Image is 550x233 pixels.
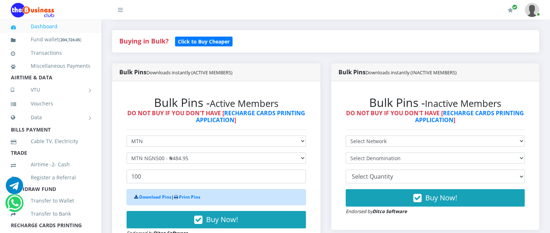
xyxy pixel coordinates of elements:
small: Inactive Members [425,97,501,110]
button: Buy Now! [127,211,306,228]
span: Renew/Upgrade Subscription [512,4,517,10]
strong: Buying in Bulk? [119,37,169,45]
a: Vouchers [11,95,90,112]
a: RECHARGE CARDS PRINTING APPLICATION [415,109,524,124]
a: Transactions [11,45,90,61]
a: Cable TV, Electricity [11,133,90,150]
input: Enter Quantity [127,170,306,183]
a: Chat for support [7,200,22,212]
img: User [525,3,539,17]
strong: Ditco Software [372,208,407,215]
span: Buy Now! [206,215,238,224]
a: Transfer to Bank [11,205,90,222]
span: Buy Now! [425,193,457,203]
strong: Bulk Pins [119,68,233,76]
a: Click to Buy Cheaper [175,37,233,45]
a: Chat for support [6,182,23,194]
i: Renew/Upgrade Subscription [508,7,513,13]
a: RECHARGE CARDS PRINTING APPLICATION [196,109,305,124]
a: Airtime -2- Cash [11,156,90,173]
a: Data [11,108,90,126]
b: 204,724.05 [60,37,80,42]
a: Miscellaneous Payments [11,58,90,74]
small: Endorsed by [346,208,407,215]
h2: Bulk Pins - [346,96,525,109]
strong: DO NOT BUY IF YOU DON'T HAVE [ ] [127,109,305,124]
strong: DO NOT BUY IF YOU DON'T HAVE [ ] [346,109,524,124]
small: Downloads instantly (ACTIVE MEMBERS) [146,69,233,76]
a: Transfer to Wallet [11,192,90,209]
a: Dashboard [11,18,90,35]
a: VTU [11,81,90,99]
button: Buy Now! [346,189,525,207]
img: Logo [11,3,54,17]
strong: | [134,194,200,200]
b: Click to Buy Cheaper [178,38,230,45]
h2: Bulk Pins - [127,96,306,109]
small: Downloads instantly (INACTIVE MEMBERS) [366,69,457,76]
a: Download Pins [139,194,171,200]
a: Register a Referral [11,169,90,186]
a: Fund wallet[204,724.05] [11,31,90,48]
a: Print Pins [179,194,200,200]
small: Active Members [210,97,278,110]
strong: Bulk Pins [338,68,457,76]
small: [ ] [59,37,81,42]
